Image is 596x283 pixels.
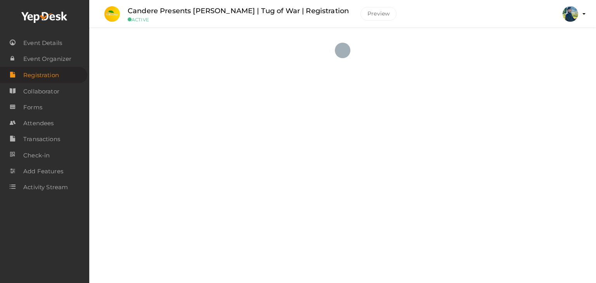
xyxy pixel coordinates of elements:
[23,35,62,51] span: Event Details
[23,131,60,147] span: Transactions
[360,7,397,21] button: Preview
[23,164,63,179] span: Add Features
[23,84,59,99] span: Collaborator
[563,6,578,22] img: ACg8ocImFeownhHtboqxd0f2jP-n9H7_i8EBYaAdPoJXQiB63u4xhcvD=s100
[128,17,349,22] small: ACTIVE
[104,6,120,22] img: 0C2H5NAW_small.jpeg
[23,51,71,67] span: Event Organizer
[23,67,59,83] span: Registration
[23,116,54,131] span: Attendees
[128,5,349,17] label: Candere Presents [PERSON_NAME] | Tug of War | Registration
[23,148,50,163] span: Check-in
[23,179,68,195] span: Activity Stream
[23,100,42,115] span: Forms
